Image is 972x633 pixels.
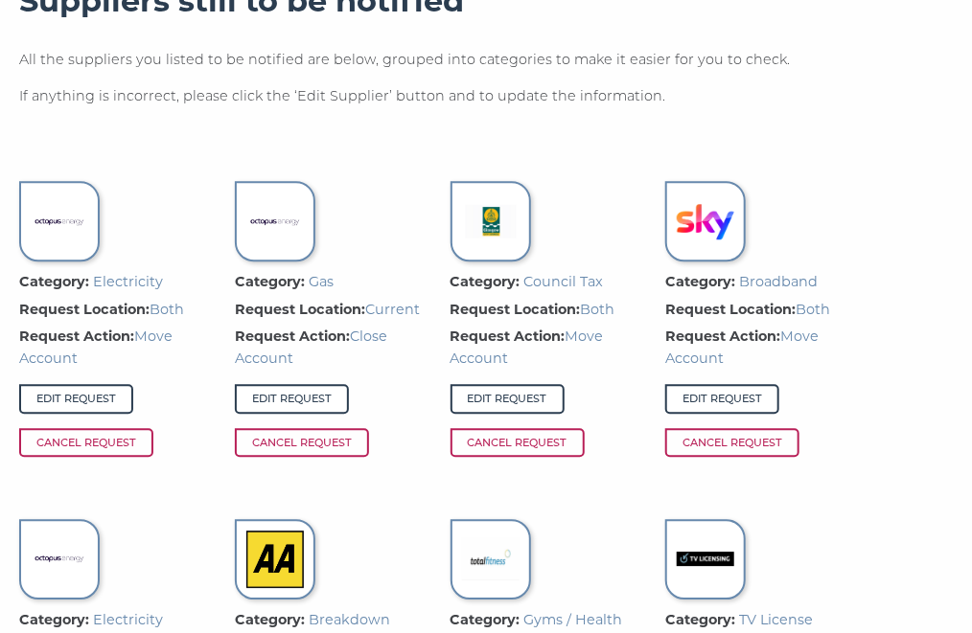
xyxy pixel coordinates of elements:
[235,273,305,290] strong: Category:
[246,192,304,250] img: Octopus Energy
[462,531,520,588] img: Total Fitness
[309,273,334,290] span: Gas
[93,273,163,290] span: Electricity
[365,301,420,318] span: Current
[235,328,350,345] strong: Request Action:
[19,328,134,345] strong: Request Action:
[462,192,520,250] img: Glasgow City Council
[665,428,799,457] span: Cancel Request
[150,301,184,318] span: Both
[451,384,565,413] a: Edit Request
[451,328,566,345] strong: Request Action:
[19,301,150,318] strong: Request Location:
[451,273,521,290] strong: Category:
[665,384,779,413] a: Edit Request
[19,273,89,290] strong: Category:
[31,192,88,250] img: Octopus Energy
[665,301,796,318] strong: Request Location:
[19,85,953,107] p: If anything is incorrect, please click the ‘Edit Supplier’ button and to update the information.
[19,611,89,628] strong: Category:
[19,428,153,457] span: Cancel Request
[665,273,735,290] strong: Category:
[739,273,818,290] span: Broadband
[451,301,581,318] strong: Request Location:
[796,301,830,318] span: Both
[235,611,305,628] strong: Category:
[524,273,604,290] span: Council Tax
[677,192,734,250] img: Sky
[19,49,953,71] p: All the suppliers you listed to be notified are below, grouped into categories to make it easier ...
[31,531,88,588] img: Octopus Energy
[451,611,521,628] strong: Category:
[93,611,163,628] span: Electricity
[246,531,304,588] img: AA
[581,301,615,318] span: Both
[677,531,734,588] img: TV Licensing
[665,611,735,628] strong: Category:
[19,384,133,413] a: Edit Request
[451,428,585,457] span: Cancel Request
[235,428,369,457] span: Cancel Request
[235,301,365,318] strong: Request Location:
[235,384,349,413] a: Edit Request
[665,328,780,345] strong: Request Action:
[739,611,813,628] span: TV License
